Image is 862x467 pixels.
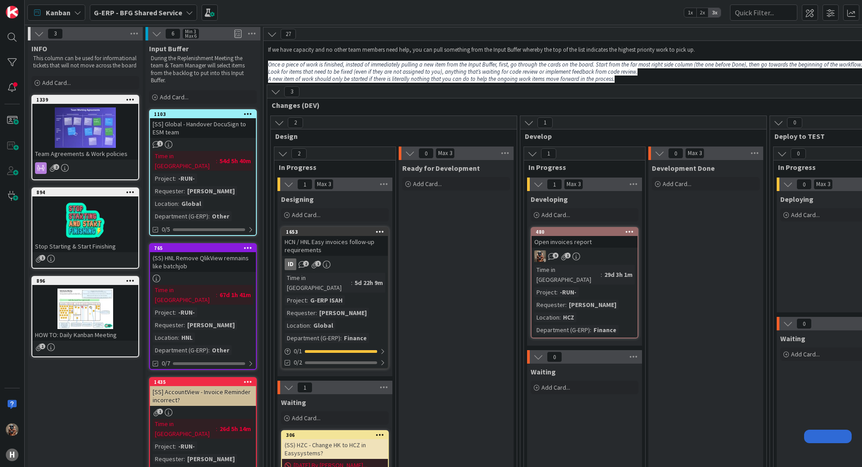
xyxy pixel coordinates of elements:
div: Max 3 [317,182,331,187]
span: : [307,295,308,305]
b: G-ERP - BFG Shared Service [94,8,182,17]
span: 0 [547,351,562,362]
div: -RUN- [176,173,197,183]
span: Add Card... [292,414,321,422]
div: HCN / HNL Easy invoices follow-up requirements [282,236,388,256]
div: Finance [342,333,369,343]
span: : [216,290,217,300]
div: Requester [285,308,316,318]
em: Look for items that need to be fixed (even if they are not assigned to you), anything that’s wait... [268,68,638,76]
span: 0 [418,148,434,159]
div: Location [153,333,178,342]
span: Waiting [531,367,556,376]
span: 1x [684,8,696,17]
input: Quick Filter... [730,4,797,21]
span: 27 [281,29,296,40]
div: 1103 [150,110,256,118]
div: Time in [GEOGRAPHIC_DATA] [534,265,601,285]
span: 1 [40,343,45,349]
div: 765(SS) HNL Remove QlikView remnains like batchjob [150,244,256,272]
span: 9 [553,253,559,258]
span: : [316,308,317,318]
div: Department (G-ERP) [285,333,340,343]
div: 1653HCN / HNL Easy invoices follow-up requirements [282,228,388,256]
span: Designing [281,195,314,204]
div: Location [285,320,310,330]
div: 1339 [36,97,138,103]
div: ID [285,258,296,270]
div: 1339Team Agreements & Work policies [32,96,138,160]
div: 26d 5h 14m [217,424,253,434]
div: [PERSON_NAME] [185,186,237,196]
span: Waiting [780,334,805,343]
div: HOW TO: Daily Kanban Meeting [32,329,138,341]
a: 1103[SS] Global - Handover DocuSign to ESM teamTime in [GEOGRAPHIC_DATA]:54d 5h 40mProject:-RUN-R... [149,109,257,236]
span: Ready for Development [402,164,480,173]
span: : [601,270,602,280]
span: 0/5 [162,225,170,234]
div: 1653 [286,229,388,235]
span: INFO [31,44,47,53]
span: Developing [531,195,568,204]
div: [PERSON_NAME] [567,300,619,310]
div: [PERSON_NAME] [317,308,369,318]
a: 765(SS) HNL Remove QlikView remnains like batchjobTime in [GEOGRAPHIC_DATA]:67d 1h 41mProject:-RU... [149,243,257,370]
span: Add Card... [292,211,321,219]
div: VK [532,250,638,262]
span: : [178,333,179,342]
span: : [184,454,185,464]
div: Other [210,345,232,355]
div: 896HOW TO: Daily Kanban Meeting [32,277,138,341]
div: 480 [536,229,638,235]
span: Deploying [780,195,814,204]
span: 2 [291,148,307,159]
div: 480Open invoices report [532,228,638,248]
span: 0/2 [294,358,302,367]
span: Add Card... [160,93,189,101]
span: 1 [157,409,163,414]
span: : [208,211,210,221]
div: ID [282,258,388,270]
div: Requester [153,320,184,330]
span: 0 [787,117,802,128]
span: 1 [541,148,556,159]
div: -RUN- [558,287,579,297]
span: Add Card... [791,211,820,219]
div: 480 [532,228,638,236]
div: 1339 [32,96,138,104]
div: 306(SS) HZC - Change HK to HCZ in Easysystems? [282,431,388,459]
div: Finance [591,325,619,335]
div: HCZ [561,312,576,322]
span: In Progress [279,163,384,172]
span: Add Card... [663,180,691,188]
div: Project [153,173,175,183]
span: 2 [288,117,303,128]
div: Requester [153,454,184,464]
span: : [556,287,558,297]
div: (SS) HZC - Change HK to HCZ in Easysystems? [282,439,388,459]
div: G-ERP ISAH [308,295,345,305]
div: 1435 [150,378,256,386]
span: 2 [53,164,59,170]
div: Open invoices report [532,236,638,248]
span: Add Card... [791,350,820,358]
span: Add Card... [541,211,570,219]
em: A new item of work should only be started if there is literally nothing that you can do to help t... [268,75,615,83]
div: Global [311,320,335,330]
span: 1 [565,253,571,258]
span: : [216,156,217,166]
div: [SS] AccountView - Invoice Reminder incorrect? [150,386,256,406]
div: Location [534,312,559,322]
span: 3 [48,28,63,39]
span: : [184,186,185,196]
div: Project [534,287,556,297]
div: Department (G-ERP) [153,345,208,355]
span: 0 [796,179,812,190]
span: 1 [537,117,553,128]
span: 1 [157,141,163,147]
div: Team Agreements & Work policies [32,148,138,160]
span: : [565,300,567,310]
span: 1 [547,179,562,190]
a: 1653HCN / HNL Easy invoices follow-up requirementsIDTime in [GEOGRAPHIC_DATA]:5d 22h 9mProject:G-... [281,227,389,369]
div: 54d 5h 40m [217,156,253,166]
